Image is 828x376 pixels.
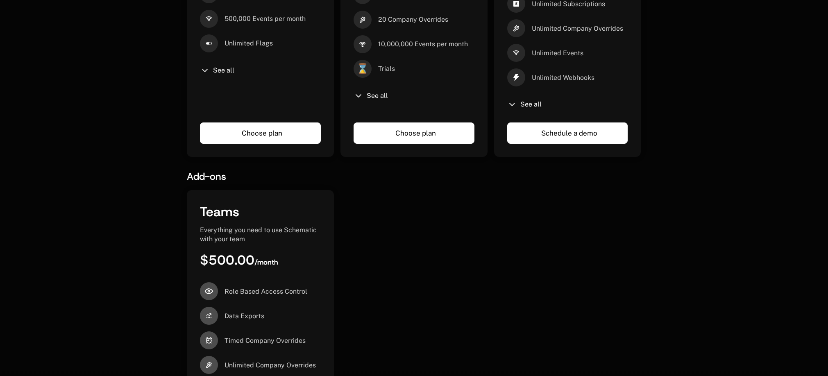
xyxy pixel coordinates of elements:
[354,60,372,78] span: ⌛
[507,122,628,144] a: Schedule a demo
[532,24,623,33] span: Unlimited Company Overrides
[354,35,372,53] i: signal
[200,307,218,325] i: arrow-analytics
[378,40,468,49] span: 10,000,000 Events per month
[507,44,525,62] i: signal
[520,101,542,108] span: See all
[532,49,583,58] span: Unlimited Events
[200,122,321,144] a: Choose plan
[213,67,234,74] span: See all
[200,251,254,269] span: $500.00
[200,34,218,52] i: boolean-on
[200,282,218,300] i: eye
[225,14,306,23] span: 500,000 Events per month
[354,91,363,101] i: chevron-down
[225,336,306,345] span: Timed Company Overrides
[507,19,525,37] i: hammer
[200,226,317,243] span: Everything you need to use Schematic with your team
[507,68,525,86] i: thunder
[507,100,517,109] i: chevron-down
[532,73,594,82] span: Unlimited Webhooks
[200,356,218,374] i: hammer
[225,361,316,370] span: Unlimited Company Overrides
[354,11,372,29] i: hammer
[200,331,218,349] i: alarm
[378,64,395,73] span: Trials
[354,122,474,144] a: Choose plan
[200,66,210,75] i: chevron-down
[225,287,307,296] span: Role Based Access Control
[378,15,448,24] span: 20 Company Overrides
[254,258,278,267] span: / month
[200,10,218,28] i: signal
[225,39,273,48] span: Unlimited Flags
[200,203,239,220] span: Teams
[367,93,388,99] span: See all
[225,312,264,321] span: Data Exports
[187,170,226,183] span: Add-ons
